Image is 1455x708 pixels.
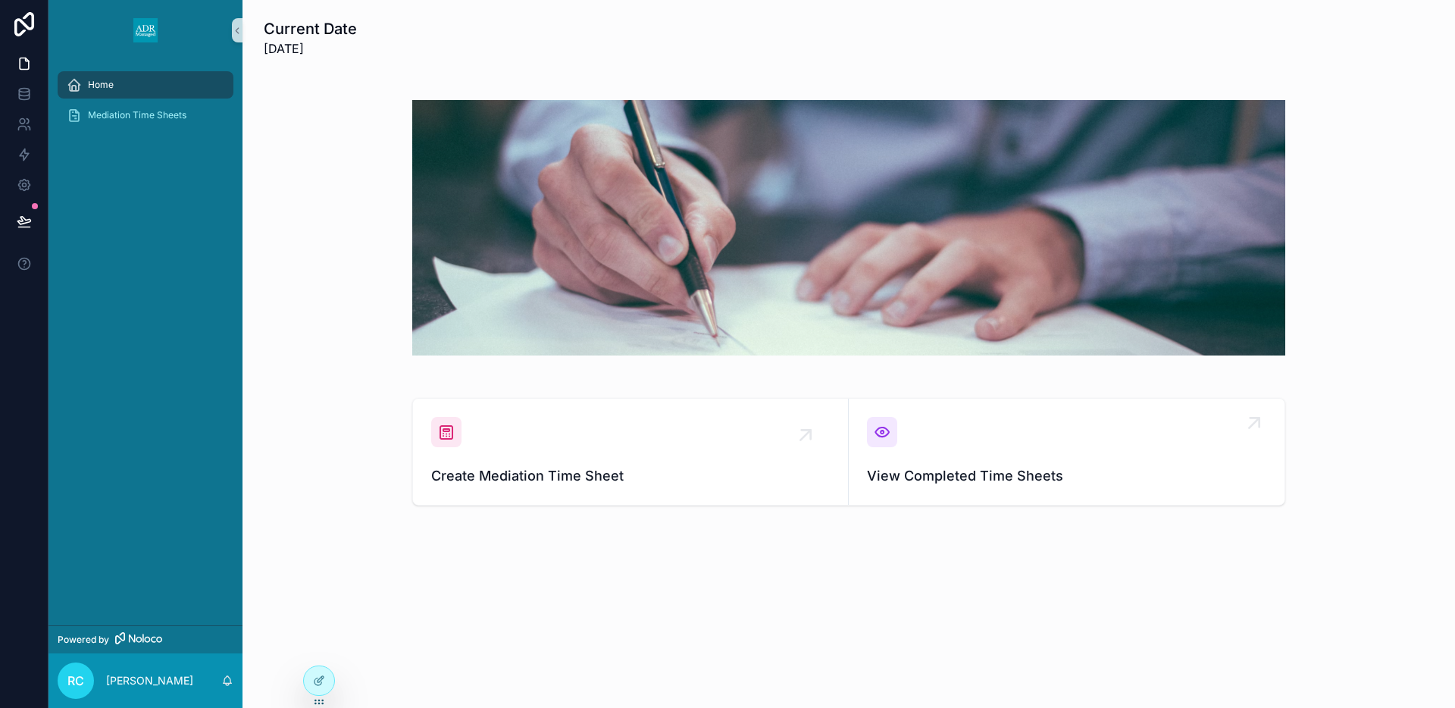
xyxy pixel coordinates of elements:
[48,625,242,653] a: Powered by
[412,100,1285,356] img: 27711-Screenshot-2025-04-01-at-7.35.48-PM.png
[849,399,1284,505] a: View Completed Time Sheets
[133,18,158,42] img: App logo
[431,465,830,487] span: Create Mediation Time Sheet
[58,71,233,99] a: Home
[58,634,109,646] span: Powered by
[413,399,849,505] a: Create Mediation Time Sheet
[58,102,233,129] a: Mediation Time Sheets
[48,61,242,149] div: scrollable content
[88,109,186,121] span: Mediation Time Sheets
[88,79,114,91] span: Home
[264,18,357,39] h1: Current Date
[264,39,357,58] span: [DATE]
[67,672,84,690] span: RC
[106,673,193,688] p: [PERSON_NAME]
[867,465,1266,487] span: View Completed Time Sheets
